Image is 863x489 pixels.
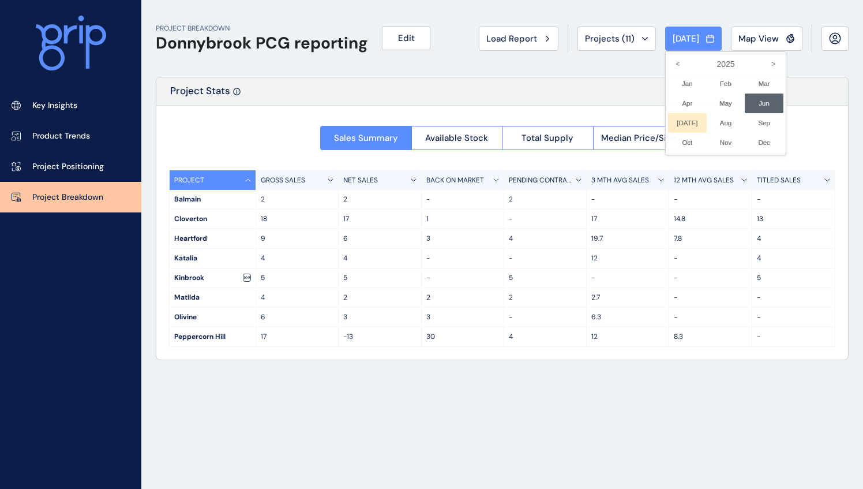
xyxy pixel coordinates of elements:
li: Feb [707,74,745,94]
li: Dec [745,133,783,152]
li: Jun [745,94,783,113]
label: 2025 [668,54,783,74]
li: [DATE] [668,113,707,133]
li: Apr [668,94,707,113]
li: Sep [745,113,783,133]
li: Jan [668,74,707,94]
p: Key Insights [32,100,77,111]
p: Project Breakdown [32,192,103,203]
p: Product Trends [32,130,90,142]
i: < [668,54,688,74]
li: Mar [745,74,783,94]
li: Nov [707,133,745,152]
i: > [764,54,783,74]
li: Oct [668,133,707,152]
li: May [707,94,745,113]
li: Aug [707,113,745,133]
p: Project Positioning [32,161,104,173]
